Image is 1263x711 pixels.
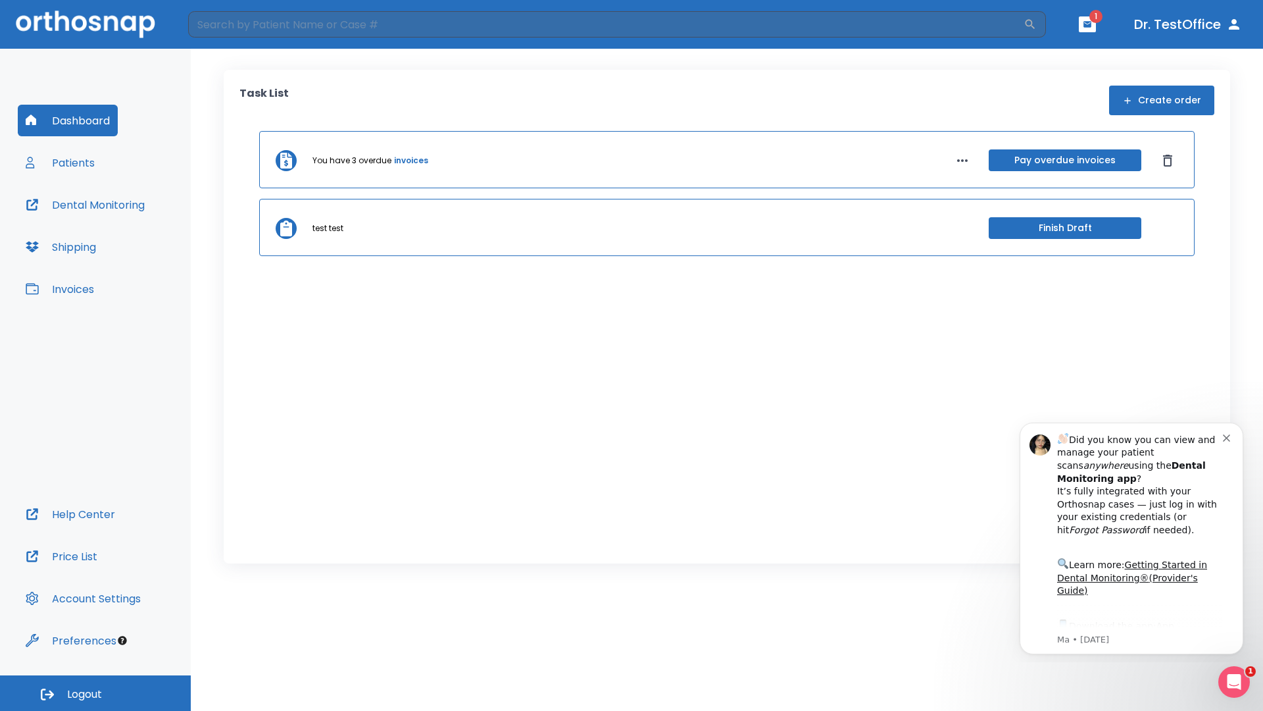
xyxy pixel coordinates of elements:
[1245,666,1256,677] span: 1
[18,147,103,178] button: Patients
[116,635,128,646] div: Tooltip anchor
[18,625,124,656] button: Preferences
[18,583,149,614] button: Account Settings
[67,687,102,702] span: Logout
[1157,150,1178,171] button: Dismiss
[394,155,428,167] a: invoices
[989,149,1141,171] button: Pay overdue invoices
[223,20,234,31] button: Dismiss notification
[18,189,153,221] button: Dental Monitoring
[16,11,155,38] img: Orthosnap
[312,155,391,167] p: You have 3 overdue
[1000,411,1263,662] iframe: Intercom notifications message
[18,540,105,572] button: Price List
[312,223,343,234] p: test test
[18,105,118,136] button: Dashboard
[18,273,102,305] button: Invoices
[1089,10,1102,23] span: 1
[239,86,289,115] p: Task List
[18,498,123,530] button: Help Center
[57,223,223,235] p: Message from Ma, sent 5w ago
[188,11,1024,38] input: Search by Patient Name or Case #
[57,207,223,274] div: Download the app: | ​ Let us know if you need help getting started!
[989,217,1141,239] button: Finish Draft
[1109,86,1214,115] button: Create order
[1129,13,1247,36] button: Dr. TestOffice
[18,231,104,263] button: Shipping
[1218,666,1250,698] iframe: Intercom live chat
[57,210,174,234] a: App Store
